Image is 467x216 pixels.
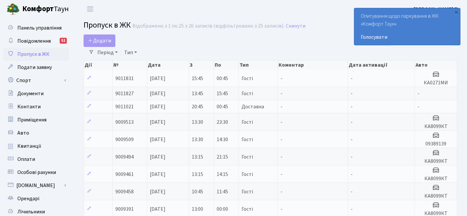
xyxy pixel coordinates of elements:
span: Лічильники [17,208,45,215]
a: Період [95,47,120,58]
a: [DOMAIN_NAME] [3,179,69,192]
b: Комфорт [22,4,54,14]
span: [DATE] [150,188,165,195]
a: Контакти [3,100,69,113]
a: Додати [84,34,115,47]
span: - [281,90,282,97]
th: По [214,60,239,70]
a: [PERSON_NAME] П. [414,5,459,13]
span: 9009494 [115,153,134,161]
span: 14:15 [217,171,228,178]
span: - [281,75,282,82]
span: - [351,153,353,161]
span: 13:15 [192,153,203,161]
span: - [281,119,282,126]
span: Доставка [242,104,264,109]
span: [DATE] [150,103,165,110]
span: - [351,205,353,213]
span: Пропуск в ЖК [84,19,131,31]
span: - [281,103,282,110]
span: Контакти [17,103,41,110]
span: [DATE] [150,171,165,178]
span: 13:30 [192,119,203,126]
span: Гості [242,189,253,194]
span: 00:45 [217,103,228,110]
span: - [351,171,353,178]
img: logo.png [7,3,20,16]
th: Коментар [278,60,348,70]
span: Авто [17,129,29,137]
span: 21:15 [217,153,228,161]
span: 9009513 [115,119,134,126]
a: Авто [3,126,69,140]
th: Авто [415,60,457,70]
span: - [418,103,419,110]
a: Пропуск в ЖК [3,48,69,61]
span: [DATE] [150,136,165,143]
span: - [351,188,353,195]
th: № [113,60,147,70]
span: 00:45 [217,75,228,82]
span: Гості [242,119,253,125]
a: Квитанції [3,140,69,153]
span: 9009391 [115,205,134,213]
span: Гості [242,137,253,142]
button: Переключити навігацію [82,4,98,14]
span: [DATE] [150,75,165,82]
span: - [351,103,353,110]
th: Дата [147,60,189,70]
span: - [281,205,282,213]
span: Гості [242,154,253,160]
span: - [351,90,353,97]
div: Опитування щодо паркування в ЖК «Комфорт Таун» [354,8,460,45]
span: 9011021 [115,103,134,110]
span: 9009458 [115,188,134,195]
span: 9011827 [115,90,134,97]
span: - [281,188,282,195]
a: Спорт [3,74,69,87]
th: З [189,60,214,70]
span: Гості [242,91,253,96]
span: - [418,90,419,97]
div: × [453,9,459,15]
span: Приміщення [17,116,47,123]
a: Скинути [286,23,305,29]
span: Гості [242,76,253,81]
span: - [351,136,353,143]
th: Дії [84,60,113,70]
a: Документи [3,87,69,100]
span: - [351,75,353,82]
span: Орендарі [17,195,39,202]
span: 13:00 [192,205,203,213]
h5: КА8099КТ [418,176,454,182]
span: 14:30 [217,136,228,143]
a: Голосувати [361,33,454,41]
span: [DATE] [150,90,165,97]
span: Квитанції [17,142,41,150]
th: Тип [239,60,278,70]
span: 9009509 [115,136,134,143]
span: 13:30 [192,136,203,143]
span: Повідомлення [17,37,51,45]
span: 20:45 [192,103,203,110]
span: 00:00 [217,205,228,213]
span: 13:15 [192,171,203,178]
a: Повідомлення51 [3,34,69,48]
a: Оплати [3,153,69,166]
span: [DATE] [150,153,165,161]
span: Панель управління [17,24,62,32]
a: Панель управління [3,21,69,34]
div: Відображено з 1 по 25 з 26 записів (відфільтровано з 25 записів). [132,23,284,29]
span: 23:30 [217,119,228,126]
span: 9009461 [115,171,134,178]
h5: КА8099КТ [418,123,454,130]
span: Гості [242,172,253,177]
span: - [281,136,282,143]
b: [PERSON_NAME] П. [414,6,459,13]
span: 15:45 [217,90,228,97]
span: [DATE] [150,119,165,126]
h5: КА0271МИ [418,80,454,86]
span: - [281,171,282,178]
h5: 09389139 [418,141,454,147]
span: Гості [242,206,253,212]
